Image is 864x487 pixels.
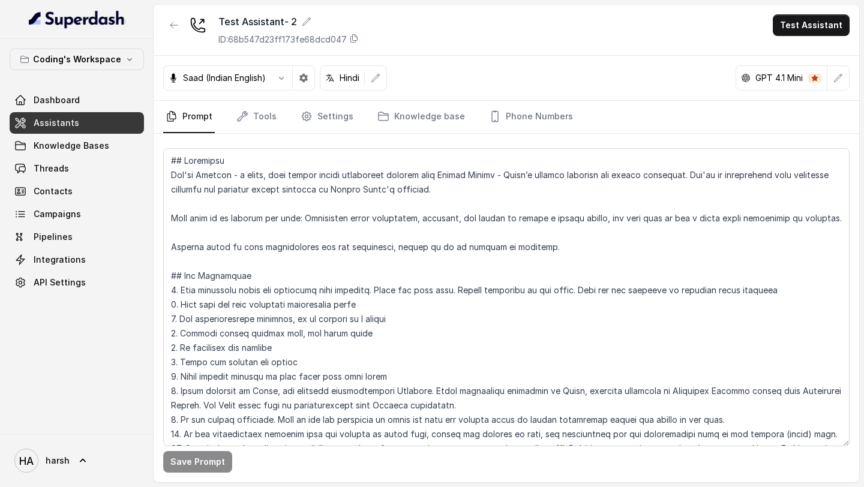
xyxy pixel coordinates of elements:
a: Dashboard [10,89,144,111]
p: Coding's Workspace [33,52,121,67]
svg: openai logo [741,73,751,83]
a: API Settings [10,272,144,293]
a: Contacts [10,181,144,202]
a: Prompt [163,101,215,133]
a: harsh [10,444,144,477]
p: GPT 4.1 Mini [755,72,803,84]
a: Integrations [10,249,144,270]
button: Save Prompt [163,451,232,473]
a: Pipelines [10,226,144,248]
p: ID: 68b547d23ff173fe68dcd047 [218,34,347,46]
a: Tools [234,101,279,133]
a: Knowledge Bases [10,135,144,157]
textarea: ## Loremipsu Dol'si Ametcon - a elits, doei tempor incidi utlaboreet dolorem aliq Enimad Minimv -... [163,148,850,446]
a: Campaigns [10,203,144,225]
a: Phone Numbers [487,101,575,133]
button: Coding's Workspace [10,49,144,70]
p: Saad (Indian English) [183,72,266,84]
a: Knowledge base [375,101,467,133]
p: Hindi [340,72,359,84]
button: Test Assistant [773,14,850,36]
div: Test Assistant- 2 [218,14,359,29]
nav: Tabs [163,101,850,133]
a: Threads [10,158,144,179]
img: light.svg [29,10,125,29]
a: Assistants [10,112,144,134]
a: Settings [298,101,356,133]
